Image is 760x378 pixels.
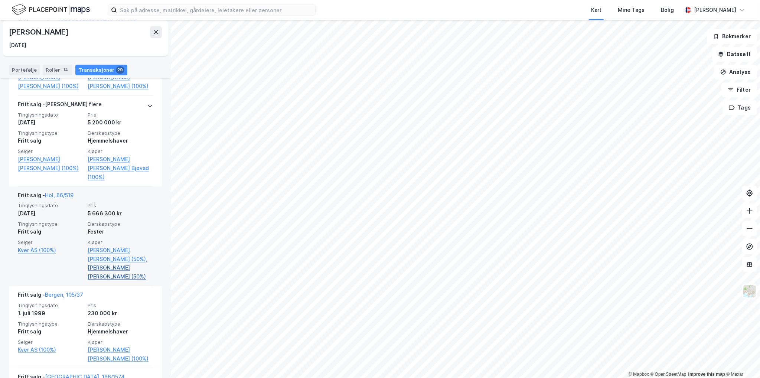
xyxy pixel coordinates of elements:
span: Selger [18,339,83,345]
div: Kart [591,6,601,14]
input: Søk på adresse, matrikkel, gårdeiere, leietakere eller personer [117,4,315,16]
button: Filter [721,82,757,97]
a: Bergen, 105/37 [45,291,83,298]
span: Eierskapstype [88,130,153,136]
a: [PERSON_NAME] [PERSON_NAME] (100%) [88,73,153,91]
span: Eierskapstype [88,221,153,227]
span: Kjøper [88,148,153,154]
a: [PERSON_NAME] [PERSON_NAME] (100%) [18,155,83,173]
div: 5 666 300 kr [88,209,153,218]
div: Kontrollprogram for chat [723,342,760,378]
div: [DATE] [9,41,26,50]
div: Fritt salg [18,327,83,336]
button: Datasett [712,47,757,62]
div: Hjemmelshaver [88,136,153,145]
div: Transaksjoner [75,65,127,75]
div: Fritt salg - [18,191,74,203]
a: Mapbox [629,372,649,377]
div: Portefølje [9,65,40,75]
a: OpenStreetMap [650,372,686,377]
div: Mine Tags [618,6,645,14]
span: Pris [88,302,153,309]
a: Hol, 66/519 [45,192,74,198]
div: Fritt salg [18,136,83,145]
a: Kver AS (100%) [18,345,83,354]
div: 5 200 000 kr [88,118,153,127]
a: [PERSON_NAME] [PERSON_NAME] (50%), [88,246,153,264]
a: Improve this map [688,372,725,377]
button: Analyse [714,65,757,79]
span: Eierskapstype [88,321,153,327]
div: [DATE] [18,118,83,127]
div: Fritt salg - [18,290,83,302]
button: Bokmerker [707,29,757,44]
span: Pris [88,202,153,209]
span: Tinglysningstype [18,221,83,227]
button: Tags [723,100,757,115]
a: [PERSON_NAME] [PERSON_NAME] (100%) [88,345,153,363]
a: [PERSON_NAME] [PERSON_NAME] (100%) [18,73,83,91]
a: [PERSON_NAME] [PERSON_NAME] Bjøvad (100%) [88,155,153,182]
div: Bolig [661,6,674,14]
img: logo.f888ab2527a4732fd821a326f86c7f29.svg [12,3,90,16]
div: [DATE] [18,209,83,218]
div: Roller [43,65,72,75]
div: Hjemmelshaver [88,327,153,336]
span: Tinglysningsdato [18,202,83,209]
span: Tinglysningsdato [18,302,83,309]
span: Selger [18,239,83,245]
div: [PERSON_NAME] [694,6,736,14]
span: Tinglysningsdato [18,112,83,118]
span: Tinglysningstype [18,321,83,327]
span: Pris [88,112,153,118]
span: Kjøper [88,339,153,345]
div: 230 000 kr [88,309,153,318]
span: Tinglysningstype [18,130,83,136]
a: Kver AS (100%) [18,246,83,255]
div: 29 [116,66,124,74]
div: [PERSON_NAME] [9,26,70,38]
div: Fritt salg [18,227,83,236]
div: Fester [88,227,153,236]
div: Fritt salg - [PERSON_NAME] flere [18,100,102,112]
span: Kjøper [88,239,153,245]
div: 1. juli 1999 [18,309,83,318]
span: Selger [18,148,83,154]
div: 14 [62,66,69,74]
iframe: Chat Widget [723,342,760,378]
img: Z [743,284,757,298]
a: [PERSON_NAME] [PERSON_NAME] (50%) [88,263,153,281]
